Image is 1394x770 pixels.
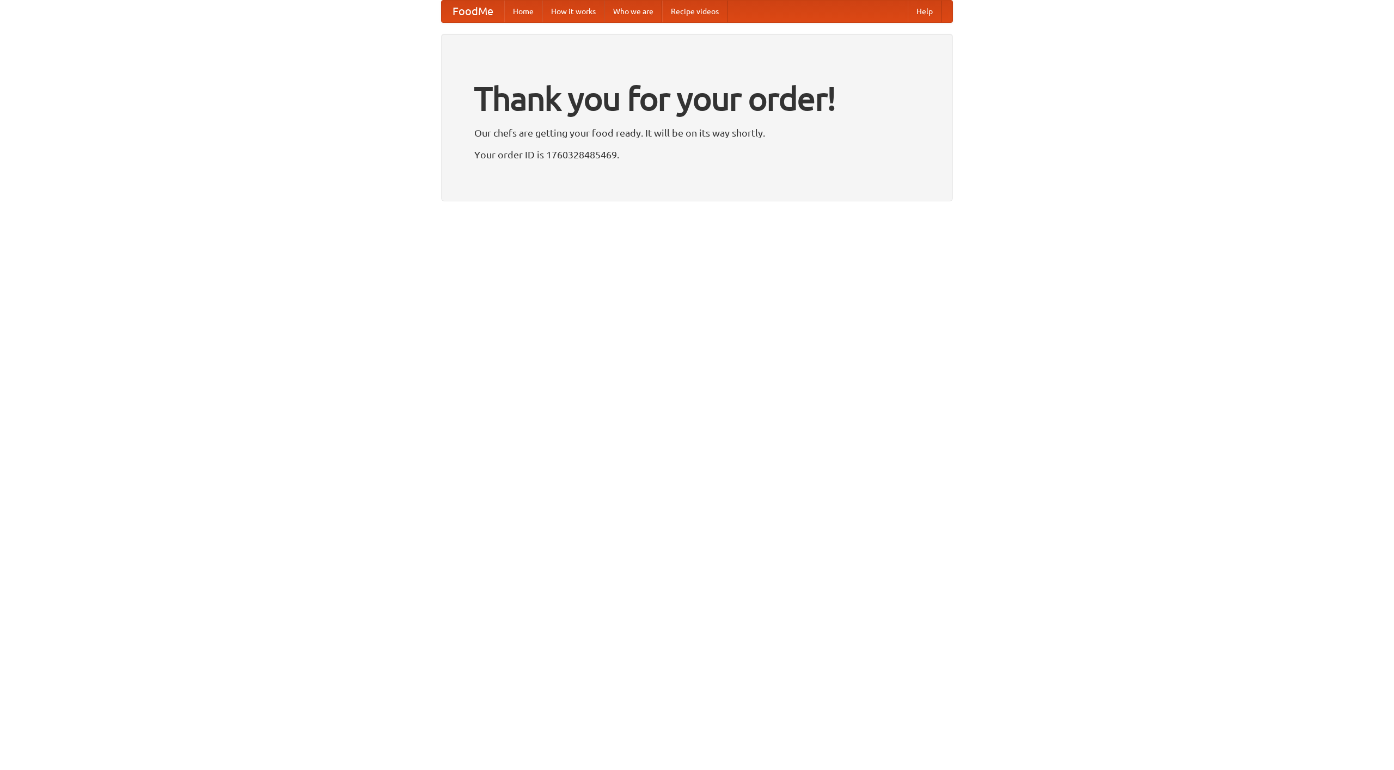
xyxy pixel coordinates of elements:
a: Home [504,1,542,22]
p: Your order ID is 1760328485469. [474,146,920,163]
a: FoodMe [442,1,504,22]
a: Help [908,1,941,22]
a: How it works [542,1,604,22]
h1: Thank you for your order! [474,72,920,125]
a: Recipe videos [662,1,727,22]
a: Who we are [604,1,662,22]
p: Our chefs are getting your food ready. It will be on its way shortly. [474,125,920,141]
